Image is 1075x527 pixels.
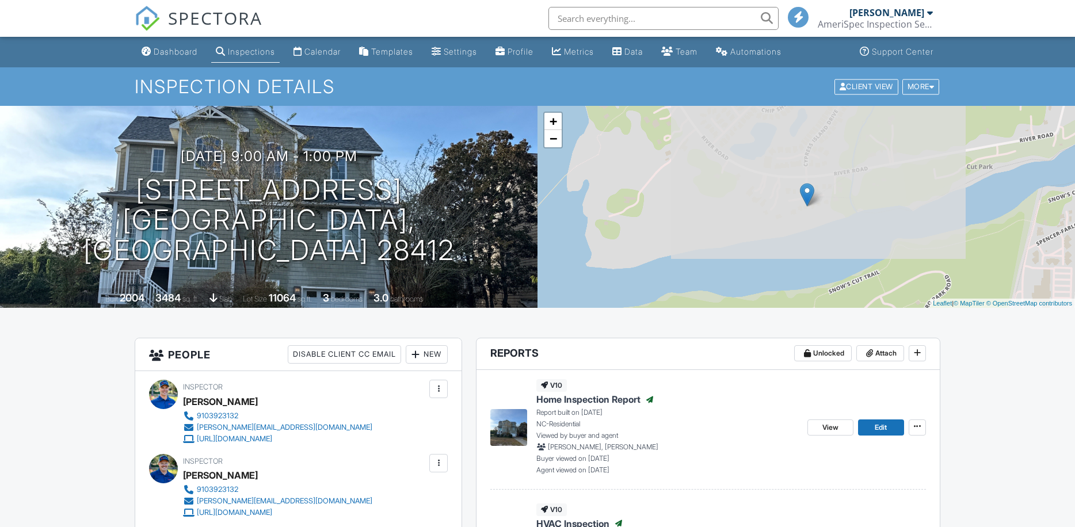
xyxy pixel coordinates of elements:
[323,292,329,304] div: 3
[197,508,272,517] div: [URL][DOMAIN_NAME]
[491,41,538,63] a: Company Profile
[371,47,413,56] div: Templates
[444,47,477,56] div: Settings
[183,507,372,518] a: [URL][DOMAIN_NAME]
[834,79,898,94] div: Client View
[872,47,933,56] div: Support Center
[183,433,372,445] a: [URL][DOMAIN_NAME]
[933,300,952,307] a: Leaflet
[902,79,940,94] div: More
[168,6,262,30] span: SPECTORA
[197,411,238,421] div: 9103923132
[183,457,223,465] span: Inspector
[155,292,181,304] div: 3484
[711,41,786,63] a: Automations (Basic)
[624,47,643,56] div: Data
[427,41,482,63] a: Settings
[288,345,401,364] div: Disable Client CC Email
[154,47,197,56] div: Dashboard
[930,299,1075,308] div: |
[406,345,448,364] div: New
[197,497,372,506] div: [PERSON_NAME][EMAIL_ADDRESS][DOMAIN_NAME]
[18,175,519,266] h1: [STREET_ADDRESS] [GEOGRAPHIC_DATA], [GEOGRAPHIC_DATA] 28412
[657,41,702,63] a: Team
[855,41,938,63] a: Support Center
[219,295,232,303] span: slab
[183,484,372,495] a: 9103923132
[211,41,280,63] a: Inspections
[182,295,199,303] span: sq. ft.
[608,41,647,63] a: Data
[135,338,462,371] h3: People
[243,295,267,303] span: Lot Size
[183,495,372,507] a: [PERSON_NAME][EMAIL_ADDRESS][DOMAIN_NAME]
[183,410,372,422] a: 9103923132
[544,113,562,130] a: Zoom in
[508,47,533,56] div: Profile
[197,485,238,494] div: 9103923132
[183,393,258,410] div: [PERSON_NAME]
[548,7,779,30] input: Search everything...
[547,41,599,63] a: Metrics
[373,292,388,304] div: 3.0
[228,47,275,56] div: Inspections
[105,295,118,303] span: Built
[197,434,272,444] div: [URL][DOMAIN_NAME]
[197,423,372,432] div: [PERSON_NAME][EMAIL_ADDRESS][DOMAIN_NAME]
[564,47,594,56] div: Metrics
[135,6,160,31] img: The Best Home Inspection Software - Spectora
[544,130,562,147] a: Zoom out
[818,18,933,30] div: AmeriSpec Inspection Services
[676,47,697,56] div: Team
[269,292,296,304] div: 11064
[183,383,223,391] span: Inspector
[135,16,262,40] a: SPECTORA
[135,77,940,97] h1: Inspection Details
[289,41,345,63] a: Calendar
[354,41,418,63] a: Templates
[390,295,423,303] span: bathrooms
[298,295,312,303] span: sq.ft.
[120,292,144,304] div: 2004
[833,82,901,90] a: Client View
[849,7,924,18] div: [PERSON_NAME]
[183,467,258,484] div: [PERSON_NAME]
[304,47,341,56] div: Calendar
[137,41,202,63] a: Dashboard
[331,295,363,303] span: bedrooms
[730,47,782,56] div: Automations
[954,300,985,307] a: © MapTiler
[183,422,372,433] a: [PERSON_NAME][EMAIL_ADDRESS][DOMAIN_NAME]
[181,148,357,164] h3: [DATE] 9:00 am - 1:00 pm
[986,300,1072,307] a: © OpenStreetMap contributors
